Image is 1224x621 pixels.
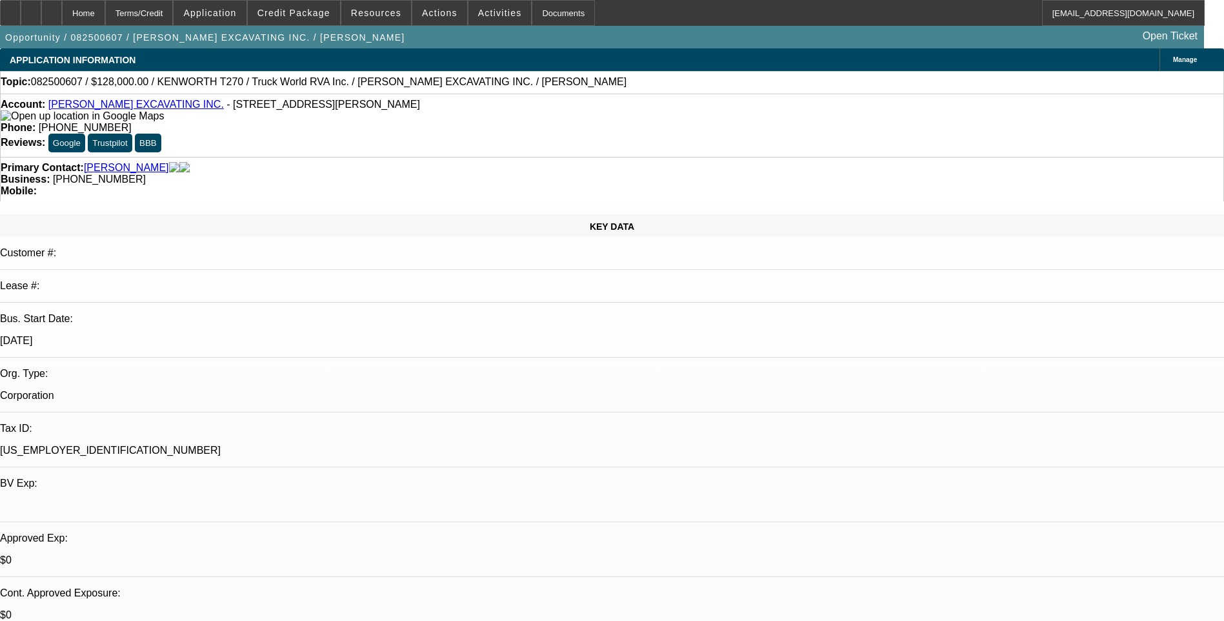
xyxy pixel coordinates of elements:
[1,185,37,196] strong: Mobile:
[48,134,85,152] button: Google
[351,8,401,18] span: Resources
[478,8,522,18] span: Activities
[5,32,405,43] span: Opportunity / 082500607 / [PERSON_NAME] EXCAVATING INC. / [PERSON_NAME]
[1,110,164,121] a: View Google Maps
[84,162,169,174] a: [PERSON_NAME]
[10,55,135,65] span: APPLICATION INFORMATION
[590,221,634,232] span: KEY DATA
[1,76,31,88] strong: Topic:
[1173,56,1197,63] span: Manage
[1,99,45,110] strong: Account:
[179,162,190,174] img: linkedin-icon.png
[53,174,146,185] span: [PHONE_NUMBER]
[1,137,45,148] strong: Reviews:
[31,76,627,88] span: 082500607 / $128,000.00 / KENWORTH T270 / Truck World RVA Inc. / [PERSON_NAME] EXCAVATING INC. / ...
[468,1,532,25] button: Activities
[1,122,35,133] strong: Phone:
[48,99,224,110] a: [PERSON_NAME] EXCAVATING INC.
[88,134,132,152] button: Trustpilot
[183,8,236,18] span: Application
[341,1,411,25] button: Resources
[1,162,84,174] strong: Primary Contact:
[1,110,164,122] img: Open up location in Google Maps
[248,1,340,25] button: Credit Package
[169,162,179,174] img: facebook-icon.png
[1,174,50,185] strong: Business:
[135,134,161,152] button: BBB
[257,8,330,18] span: Credit Package
[1138,25,1203,47] a: Open Ticket
[422,8,457,18] span: Actions
[174,1,246,25] button: Application
[226,99,420,110] span: - [STREET_ADDRESS][PERSON_NAME]
[39,122,132,133] span: [PHONE_NUMBER]
[412,1,467,25] button: Actions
